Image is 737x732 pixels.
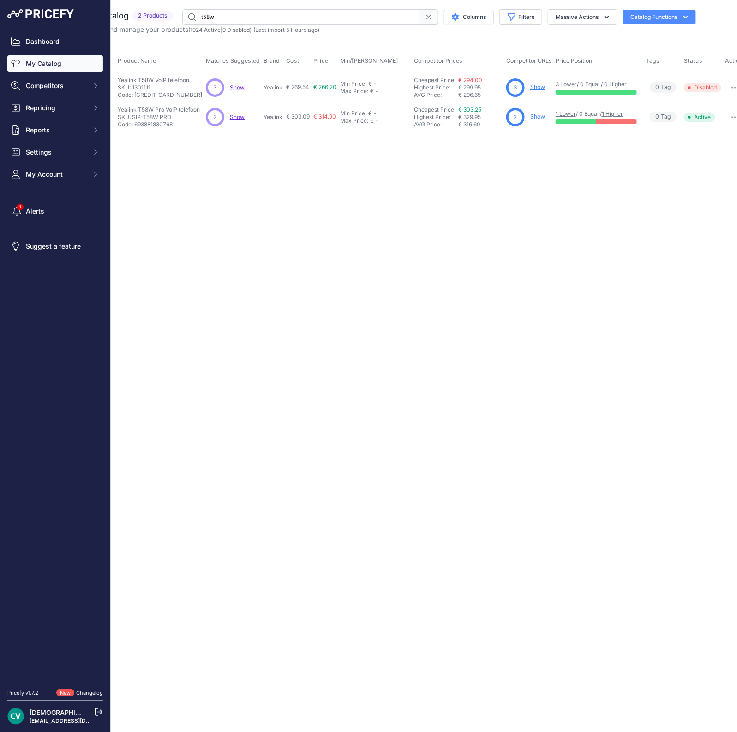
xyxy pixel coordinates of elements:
[650,112,677,122] span: Tag
[655,113,659,121] span: 0
[118,106,200,113] p: Yealink T58W Pro VoIP telefoon
[414,121,458,128] div: AVG Price:
[506,57,552,64] span: Competitor URLs
[414,57,462,64] span: Competitor Prices
[374,88,378,95] div: -
[414,113,458,121] div: Highest Price:
[548,9,617,25] button: Massive Actions
[414,91,458,99] div: AVG Price:
[556,110,576,117] a: 1 Lower
[372,80,377,88] div: -
[206,57,260,64] span: Matches Suggested
[370,117,374,125] div: €
[458,91,503,99] div: € 296.65
[214,83,217,92] span: 3
[264,113,282,121] p: Yealink
[286,83,309,90] span: € 269.54
[118,77,202,84] p: Yealink T58W VoIP telefoon
[7,144,103,161] button: Settings
[253,26,319,33] span: (Last import 5 Hours ago)
[530,113,545,120] a: Show
[84,25,319,34] p: Import and manage your products
[556,57,592,64] span: Price Position
[26,148,86,157] span: Settings
[7,203,103,220] a: Alerts
[556,81,577,88] a: 3 Lower
[458,106,481,113] a: € 303.25
[368,80,372,88] div: €
[188,26,252,33] span: ( | )
[340,110,366,117] div: Min Price:
[7,689,38,697] div: Pricefy v1.7.2
[230,113,245,120] a: Show
[313,83,336,90] span: € 266.20
[514,83,517,92] span: 3
[313,57,330,65] button: Price
[7,238,103,255] a: Suggest a feature
[190,26,221,33] a: 1924 Active
[26,81,86,90] span: Competitors
[286,57,301,65] button: Cost
[286,57,299,65] span: Cost
[340,88,368,95] div: Max Price:
[7,9,74,18] img: Pricefy Logo
[602,110,623,117] a: 1 Higher
[556,110,637,118] p: / 0 Equal /
[650,82,677,93] span: Tag
[118,57,156,64] span: Product Name
[7,33,103,678] nav: Sidebar
[118,84,202,91] p: SKU: 1301111
[530,83,545,90] a: Show
[30,717,126,724] a: [EMAIL_ADDRESS][DOMAIN_NAME]
[514,113,517,121] span: 2
[132,11,173,21] span: 2 Products
[230,84,245,91] a: Show
[368,110,372,117] div: €
[222,26,250,33] a: 9 Disabled
[182,9,419,25] input: Search
[499,9,542,25] button: Filters
[684,83,721,92] span: Disabled
[264,57,280,64] span: Brand
[684,57,702,65] span: Status
[372,110,377,117] div: -
[7,55,103,72] a: My Catalog
[118,113,200,121] p: SKU: SIP-T58W PRO
[655,83,659,92] span: 0
[7,100,103,116] button: Repricing
[26,125,86,135] span: Reports
[374,117,378,125] div: -
[214,113,217,121] span: 2
[26,103,86,113] span: Repricing
[313,57,329,65] span: Price
[414,77,455,83] a: Cheapest Price:
[118,121,200,128] p: Code: 6938818307681
[458,113,481,120] span: € 329.95
[7,33,103,50] a: Dashboard
[7,77,103,94] button: Competitors
[684,113,715,122] span: Active
[444,10,494,24] button: Columns
[313,113,336,120] span: € 314.90
[458,77,482,83] a: € 294.00
[30,708,251,716] a: [DEMOGRAPHIC_DATA][PERSON_NAME] der ree [DEMOGRAPHIC_DATA]
[56,689,74,697] span: New
[264,84,282,91] p: Yealink
[623,10,696,24] button: Catalog Functions
[7,166,103,183] button: My Account
[414,106,455,113] a: Cheapest Price:
[340,117,368,125] div: Max Price:
[340,80,366,88] div: Min Price:
[684,57,704,65] button: Status
[556,81,637,88] p: / 0 Equal / 0 Higher
[370,88,374,95] div: €
[646,57,659,64] span: Tags
[26,170,86,179] span: My Account
[458,84,481,91] span: € 299.95
[458,121,503,128] div: € 316.60
[118,91,202,99] p: Code: [CREDIT_CARD_NUMBER]
[7,122,103,138] button: Reports
[286,113,310,120] span: € 303.09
